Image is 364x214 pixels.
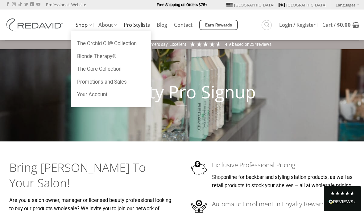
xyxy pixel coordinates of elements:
[71,63,151,76] a: The Core Collection
[337,21,340,28] span: $
[324,186,361,211] div: Read All Reviews
[108,80,256,103] strong: Beauty Pro Signup
[212,160,355,170] h3: Exclusive Professional Pricing
[71,76,151,89] a: Promotions and Sales
[257,42,271,47] span: reviews
[24,2,28,7] a: Follow on Twitter
[169,42,186,48] div: Excellent
[232,42,250,47] span: Based on
[212,173,355,190] p: online for backbar and styling station products, as well as retail products to stock your shelves...
[262,20,272,30] a: Search
[12,2,16,7] a: Follow on Instagram
[329,198,356,206] div: Read All Reviews
[9,160,173,191] h2: Bring [PERSON_NAME] To Your Salon!
[124,19,150,30] a: Pro Stylists
[71,37,151,50] a: The Orchid Oil® Collection
[330,191,355,196] div: 4.8 Stars
[337,21,351,28] bdi: 0.00
[30,2,34,7] a: Follow on LinkedIn
[174,19,192,30] a: Contact
[5,18,66,31] img: REDAVID Salon Products | United States
[71,88,151,101] a: Your Account
[199,20,238,30] a: Earn Rewards
[98,19,117,31] a: About
[6,2,10,7] a: Follow on Facebook
[157,19,167,30] a: Blog
[279,22,316,27] span: Login / Register
[322,18,359,32] a: View cart
[226,0,274,10] a: [GEOGRAPHIC_DATA]
[36,2,40,7] a: Follow on YouTube
[157,2,207,7] strong: Free Shipping on Orders $75+
[225,42,232,47] span: 4.9
[336,0,359,9] a: Languages
[212,174,223,180] a: Shop
[279,19,316,30] a: Login / Register
[212,199,355,209] h3: Automatic Enrollment In Loyalty Rewards
[71,50,151,63] a: Blonde Therapy®
[205,22,232,29] span: Earn Rewards
[329,200,356,204] img: REVIEWS.io
[189,41,222,47] div: 4.91 Stars
[279,0,326,10] a: [GEOGRAPHIC_DATA]
[76,19,92,31] a: Shop
[18,2,22,7] a: Follow on TikTok
[322,22,351,27] span: Cart /
[250,42,257,47] span: 234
